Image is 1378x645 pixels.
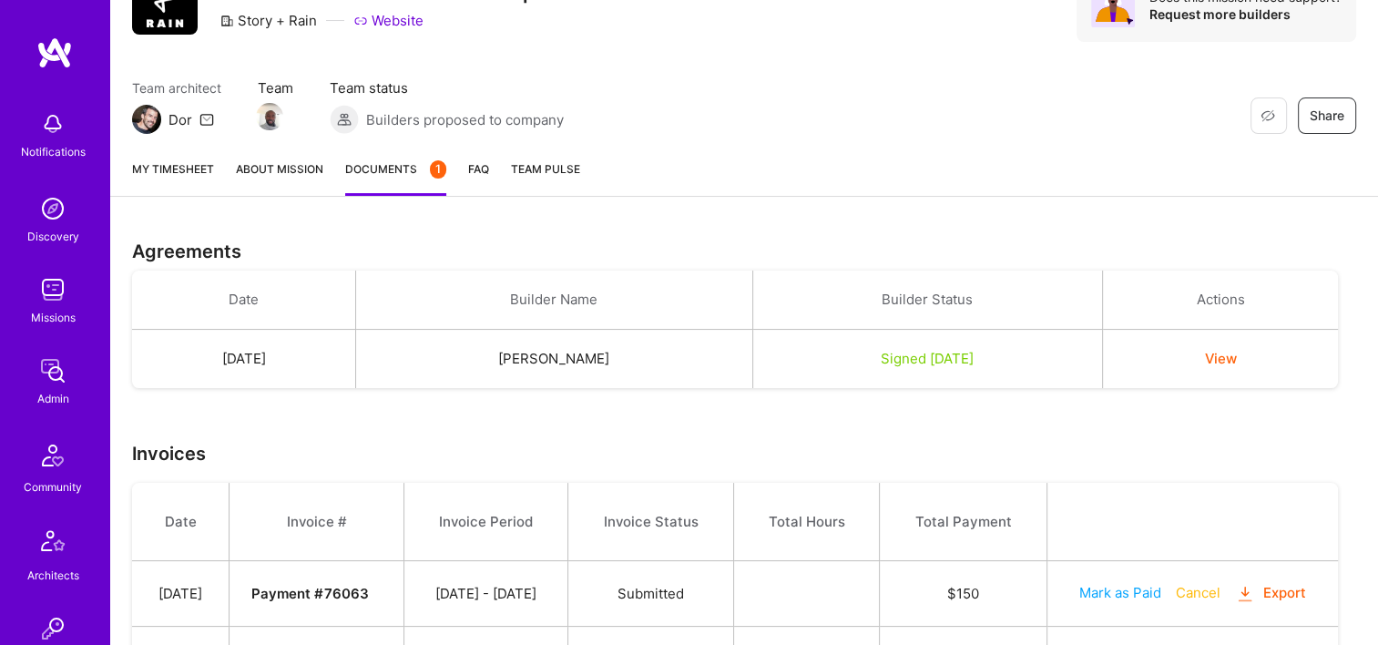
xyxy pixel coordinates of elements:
a: Documents1 [345,159,446,196]
div: Request more builders [1149,5,1342,23]
th: Invoice Status [568,483,734,561]
th: Total Hours [734,483,880,561]
td: [DATE] - [DATE] [403,561,568,627]
img: Architects [31,522,75,566]
div: Architects [27,566,79,585]
th: Actions [1102,271,1337,330]
th: Invoice # [230,483,403,561]
span: Team architect [132,78,221,97]
button: View [1204,349,1236,368]
td: [PERSON_NAME] [356,330,752,389]
button: Cancel [1176,583,1220,602]
td: [DATE] [132,330,356,389]
img: Team Architect [132,105,161,134]
a: Team Pulse [511,159,580,196]
img: discovery [35,190,71,227]
i: icon CompanyGray [219,14,234,28]
img: logo [36,36,73,69]
div: Discovery [27,227,79,246]
div: Community [24,477,82,497]
span: Team Pulse [511,162,580,176]
img: Builders proposed to company [330,105,359,134]
th: Total Payment [880,483,1047,561]
div: Signed [DATE] [775,349,1080,368]
th: Builder Status [752,271,1102,330]
span: Share [1310,107,1344,125]
td: [DATE] [132,561,230,627]
a: Website [353,11,424,30]
img: Community [31,434,75,477]
span: Documents [345,159,446,179]
img: bell [35,106,71,142]
a: Team Member Avatar [258,101,281,132]
div: Admin [37,389,69,408]
i: icon EyeClosed [1261,108,1275,123]
th: Builder Name [356,271,752,330]
button: Share [1298,97,1356,134]
th: Invoice Period [403,483,568,561]
h3: Invoices [132,443,1356,465]
a: About Mission [236,159,323,196]
i: icon Mail [199,112,214,127]
span: Team status [330,78,564,97]
div: Dor [168,110,192,129]
span: Submitted [618,585,684,602]
div: 1 [430,160,446,179]
button: Export [1235,583,1306,604]
strong: Payment # 76063 [251,585,368,602]
img: admin teamwork [35,353,71,389]
div: Story + Rain [219,11,317,30]
a: My timesheet [132,159,214,196]
th: Date [132,483,230,561]
span: Team [258,78,293,97]
i: icon OrangeDownload [1235,584,1256,605]
div: Notifications [21,142,86,161]
img: teamwork [35,271,71,308]
a: FAQ [468,159,489,196]
h3: Agreements [132,241,1356,262]
div: Missions [31,308,76,327]
img: Team Member Avatar [256,103,283,130]
td: $ 150 [880,561,1047,627]
span: Builders proposed to company [366,110,564,129]
th: Date [132,271,356,330]
button: Mark as Paid [1079,583,1161,602]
